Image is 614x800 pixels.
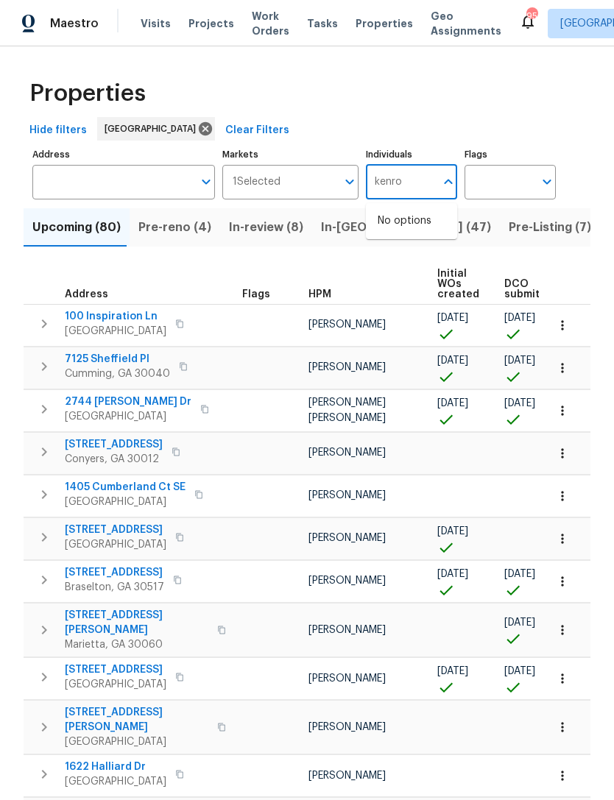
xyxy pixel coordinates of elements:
[308,397,386,422] span: [PERSON_NAME] [PERSON_NAME]
[504,355,535,366] span: [DATE]
[465,150,556,159] label: Flags
[504,398,535,408] span: [DATE]
[366,203,457,239] div: No options
[32,150,215,159] label: Address
[65,760,166,774] span: 1622 Halliard Dr
[437,569,468,579] span: [DATE]
[105,121,202,136] span: [GEOGRAPHIC_DATA]
[308,319,386,330] span: [PERSON_NAME]
[366,150,457,159] label: Individuals
[526,9,537,24] div: 95
[229,217,303,238] span: In-review (8)
[437,526,468,537] span: [DATE]
[308,771,386,781] span: [PERSON_NAME]
[321,217,491,238] span: In-[GEOGRAPHIC_DATA] (47)
[32,217,121,238] span: Upcoming (80)
[50,16,99,31] span: Maestro
[504,569,535,579] span: [DATE]
[308,625,386,635] span: [PERSON_NAME]
[308,447,386,458] span: [PERSON_NAME]
[504,313,535,323] span: [DATE]
[308,722,386,732] span: [PERSON_NAME]
[65,662,166,677] span: [STREET_ADDRESS]
[366,165,435,199] input: Search ...
[65,608,208,637] span: [STREET_ADDRESS][PERSON_NAME]
[339,171,360,192] button: Open
[222,150,359,159] label: Markets
[65,452,163,467] span: Conyers, GA 30012
[29,121,87,140] span: Hide filters
[308,533,386,543] span: [PERSON_NAME]
[437,398,468,408] span: [DATE]
[252,9,289,38] span: Work Orders
[65,309,166,324] span: 100 Inspiration Ln
[537,171,557,192] button: Open
[219,117,295,144] button: Clear Filters
[138,217,211,238] span: Pre-reno (4)
[504,666,535,676] span: [DATE]
[308,289,331,300] span: HPM
[141,16,171,31] span: Visits
[196,171,216,192] button: Open
[308,576,386,586] span: [PERSON_NAME]
[65,367,170,381] span: Cumming, GA 30040
[65,565,164,580] span: [STREET_ADDRESS]
[65,705,208,734] span: [STREET_ADDRESS][PERSON_NAME]
[509,217,591,238] span: Pre-Listing (7)
[65,437,163,452] span: [STREET_ADDRESS]
[242,289,270,300] span: Flags
[356,16,413,31] span: Properties
[308,362,386,372] span: [PERSON_NAME]
[504,617,535,628] span: [DATE]
[65,289,108,300] span: Address
[431,9,501,38] span: Geo Assignments
[65,637,208,652] span: Marietta, GA 30060
[188,16,234,31] span: Projects
[65,495,186,509] span: [GEOGRAPHIC_DATA]
[225,121,289,140] span: Clear Filters
[233,176,280,188] span: 1 Selected
[65,394,191,409] span: 2744 [PERSON_NAME] Dr
[65,537,166,552] span: [GEOGRAPHIC_DATA]
[308,673,386,684] span: [PERSON_NAME]
[308,490,386,500] span: [PERSON_NAME]
[438,171,459,192] button: Close
[65,677,166,692] span: [GEOGRAPHIC_DATA]
[29,86,146,101] span: Properties
[65,580,164,595] span: Braselton, GA 30517
[65,324,166,339] span: [GEOGRAPHIC_DATA]
[437,666,468,676] span: [DATE]
[437,355,468,366] span: [DATE]
[437,313,468,323] span: [DATE]
[65,734,208,749] span: [GEOGRAPHIC_DATA]
[65,409,191,424] span: [GEOGRAPHIC_DATA]
[504,279,557,300] span: DCO submitted
[307,18,338,29] span: Tasks
[65,352,170,367] span: 7125 Sheffield Pl
[65,523,166,537] span: [STREET_ADDRESS]
[65,774,166,789] span: [GEOGRAPHIC_DATA]
[437,269,479,300] span: Initial WOs created
[65,480,186,495] span: 1405 Cumberland Ct SE
[97,117,215,141] div: [GEOGRAPHIC_DATA]
[24,117,93,144] button: Hide filters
